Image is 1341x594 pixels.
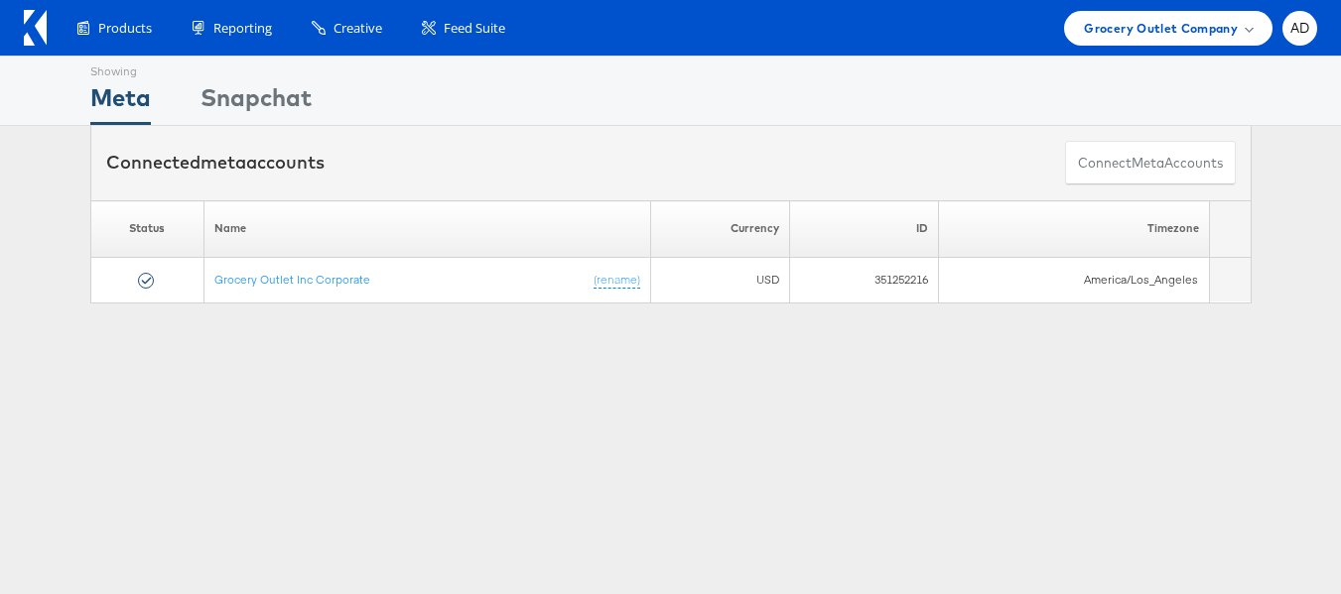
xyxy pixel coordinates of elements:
div: Meta [90,80,151,125]
div: Snapchat [201,80,312,125]
span: Creative [334,19,382,38]
div: Showing [90,57,151,80]
div: Connected accounts [106,150,325,176]
th: Currency [650,200,789,257]
button: ConnectmetaAccounts [1065,141,1236,185]
td: USD [650,257,789,302]
span: Feed Suite [444,19,505,38]
span: Products [98,19,152,38]
td: 351252216 [790,257,939,302]
span: Reporting [213,19,272,38]
th: ID [790,200,939,257]
span: Grocery Outlet Company [1084,18,1238,39]
span: meta [1132,154,1164,173]
th: Timezone [939,200,1209,257]
th: Name [203,200,650,257]
a: Grocery Outlet Inc Corporate [214,271,370,286]
th: Status [90,200,203,257]
a: (rename) [594,271,640,288]
td: America/Los_Angeles [939,257,1209,302]
span: meta [201,151,246,174]
span: AD [1290,22,1310,35]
